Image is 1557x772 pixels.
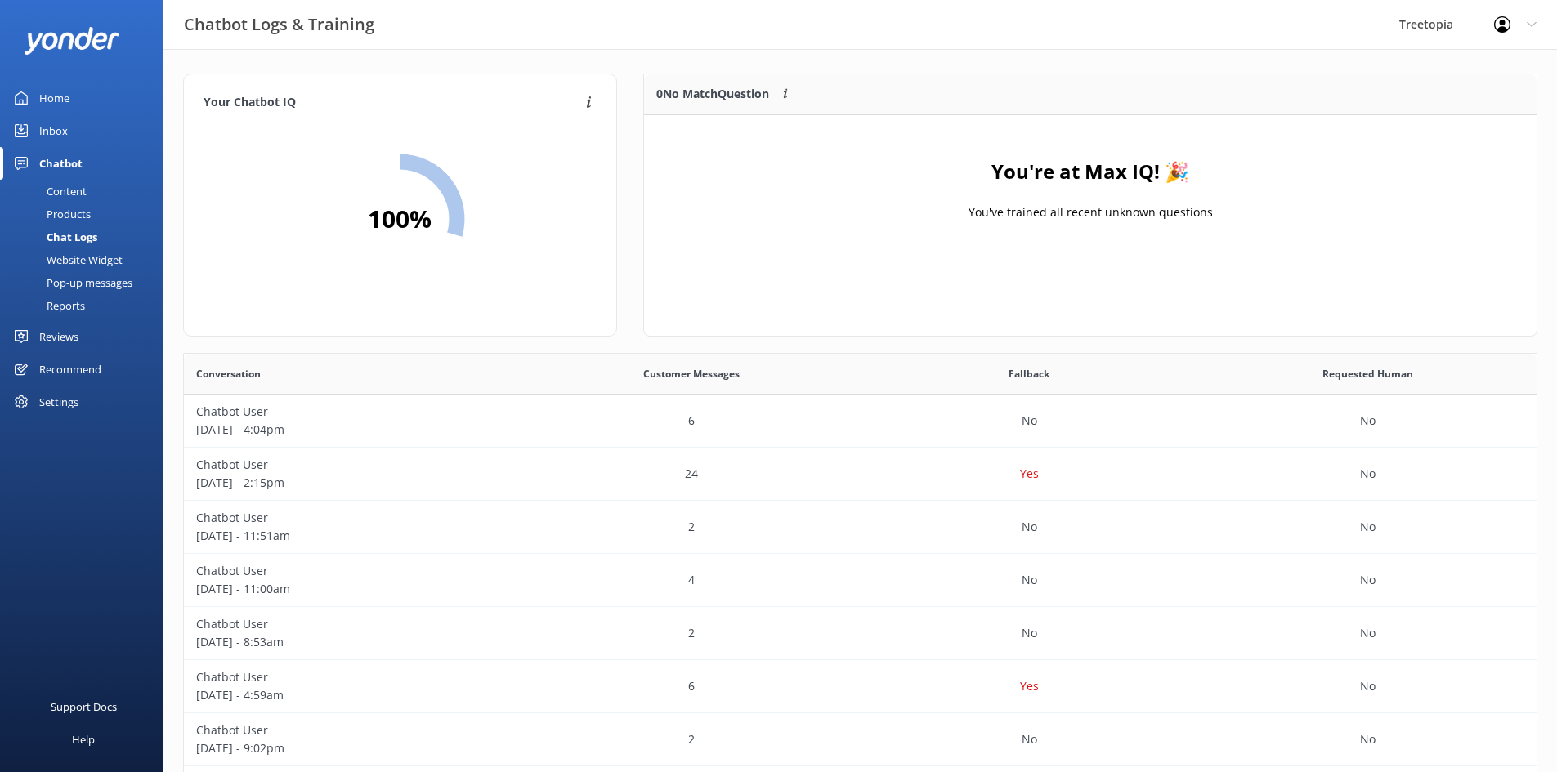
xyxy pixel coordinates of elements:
[688,624,695,642] p: 2
[184,554,1537,607] div: row
[184,448,1537,501] div: row
[10,248,163,271] a: Website Widget
[184,11,374,38] h3: Chatbot Logs & Training
[10,294,85,317] div: Reports
[1360,677,1376,695] p: No
[196,403,510,421] p: Chatbot User
[39,320,78,353] div: Reviews
[184,501,1537,554] div: row
[688,518,695,536] p: 2
[204,94,581,112] h4: Your Chatbot IQ
[1360,465,1376,483] p: No
[10,271,163,294] a: Pop-up messages
[1360,730,1376,748] p: No
[196,562,510,580] p: Chatbot User
[196,474,510,492] p: [DATE] - 2:15pm
[196,527,510,545] p: [DATE] - 11:51am
[196,668,510,686] p: Chatbot User
[1022,571,1037,589] p: No
[39,147,83,180] div: Chatbot
[39,353,101,386] div: Recommend
[10,225,163,248] a: Chat Logs
[1322,366,1413,382] span: Requested Human
[39,82,69,114] div: Home
[196,686,510,704] p: [DATE] - 4:59am
[1360,624,1376,642] p: No
[196,366,261,382] span: Conversation
[1022,412,1037,430] p: No
[196,580,510,598] p: [DATE] - 11:00am
[39,386,78,418] div: Settings
[688,571,695,589] p: 4
[196,615,510,633] p: Chatbot User
[688,412,695,430] p: 6
[991,156,1189,187] h4: You're at Max IQ! 🎉
[1360,571,1376,589] p: No
[10,294,163,317] a: Reports
[10,271,132,294] div: Pop-up messages
[10,203,163,225] a: Products
[1020,677,1039,695] p: Yes
[39,114,68,147] div: Inbox
[184,713,1537,766] div: row
[643,366,740,382] span: Customer Messages
[968,203,1212,221] p: You've trained all recent unknown questions
[51,690,117,723] div: Support Docs
[184,395,1537,448] div: row
[368,199,432,239] h2: 100 %
[10,225,97,248] div: Chat Logs
[10,248,123,271] div: Website Widget
[1009,366,1049,382] span: Fallback
[685,465,698,483] p: 24
[10,203,91,225] div: Products
[184,660,1537,713] div: row
[1360,518,1376,536] p: No
[196,739,510,757] p: [DATE] - 9:02pm
[196,721,510,739] p: Chatbot User
[10,180,87,203] div: Content
[184,607,1537,660] div: row
[25,27,119,54] img: yonder-white-logo.png
[1020,465,1039,483] p: Yes
[656,85,769,103] p: 0 No Match Question
[644,115,1537,279] div: grid
[688,730,695,748] p: 2
[196,509,510,527] p: Chatbot User
[1360,412,1376,430] p: No
[72,723,95,756] div: Help
[10,180,163,203] a: Content
[196,456,510,474] p: Chatbot User
[1022,730,1037,748] p: No
[1022,518,1037,536] p: No
[196,421,510,439] p: [DATE] - 4:04pm
[196,633,510,651] p: [DATE] - 8:53am
[1022,624,1037,642] p: No
[688,677,695,695] p: 6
